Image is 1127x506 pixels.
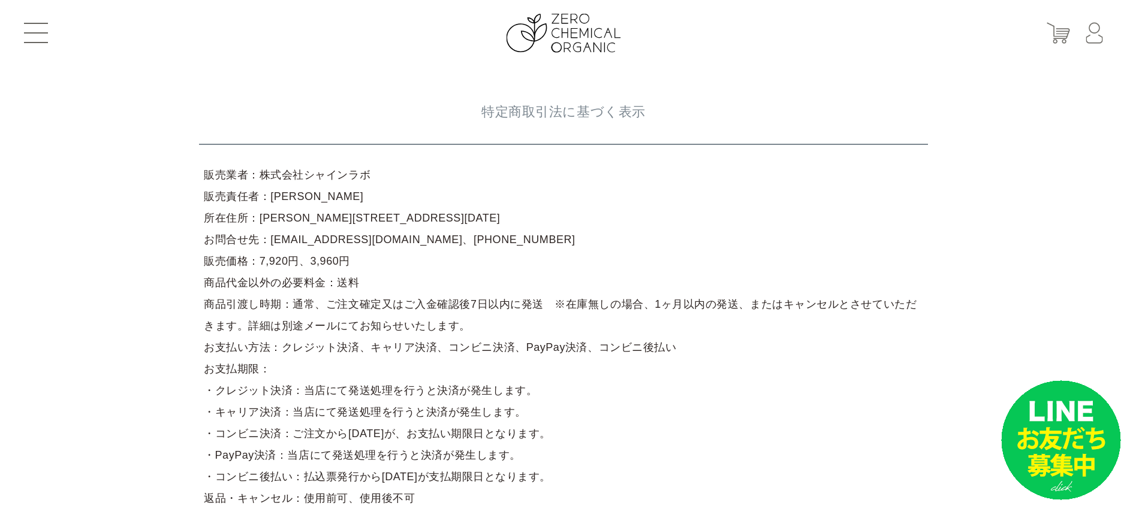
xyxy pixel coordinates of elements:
[1047,23,1070,44] img: カート
[507,14,621,53] img: ZERO CHEMICAL ORGANIC
[1086,23,1103,44] img: マイページ
[1001,380,1121,500] img: small_line.png
[199,80,928,145] h1: 特定商取引法に基づく表示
